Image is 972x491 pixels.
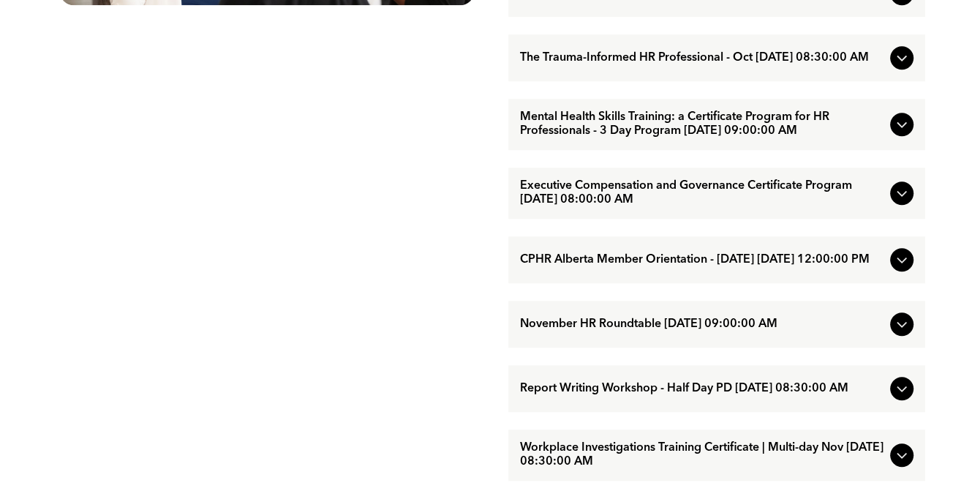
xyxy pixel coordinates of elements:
span: The Trauma-Informed HR Professional - Oct [DATE] 08:30:00 AM [520,51,884,65]
span: Executive Compensation and Governance Certificate Program [DATE] 08:00:00 AM [520,179,884,207]
span: CPHR Alberta Member Orientation - [DATE] [DATE] 12:00:00 PM [520,253,884,267]
span: Mental Health Skills Training: a Certificate Program for HR Professionals - 3 Day Program [DATE] ... [520,110,884,138]
span: Workplace Investigations Training Certificate | Multi-day Nov [DATE] 08:30:00 AM [520,441,884,469]
span: Report Writing Workshop - Half Day PD [DATE] 08:30:00 AM [520,382,884,396]
span: November HR Roundtable [DATE] 09:00:00 AM [520,318,884,331]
